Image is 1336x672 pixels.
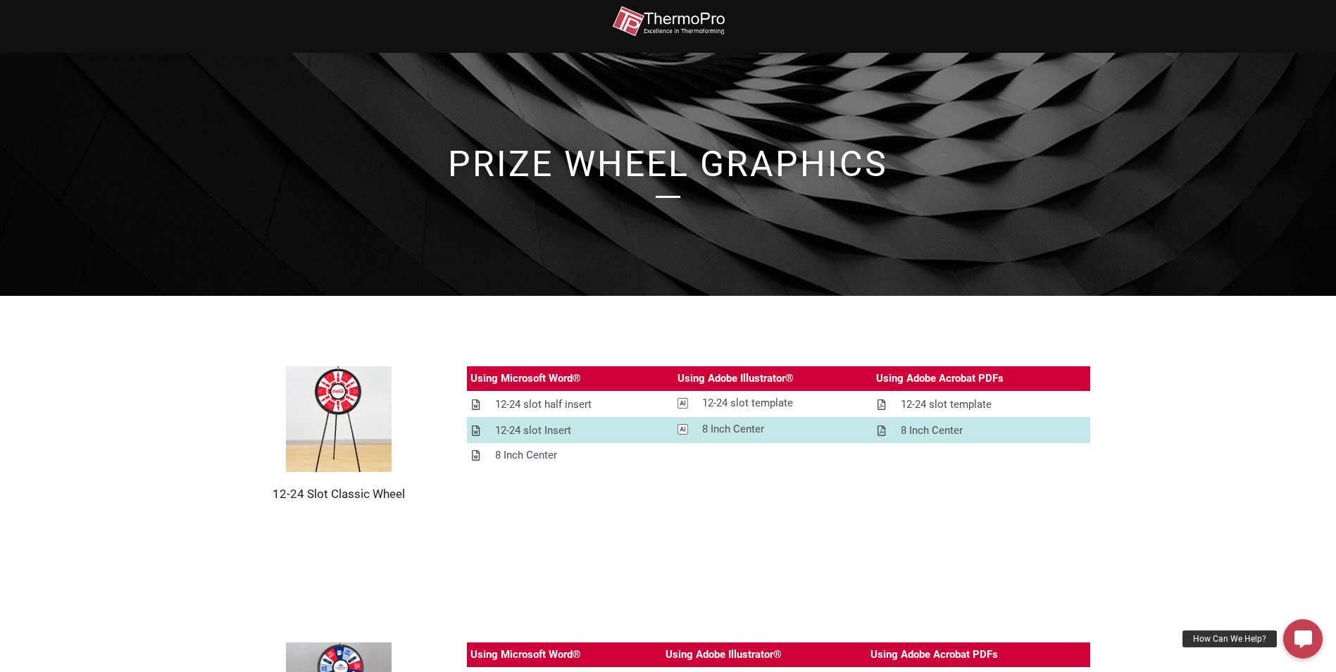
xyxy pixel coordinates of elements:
a: How Can We Help? [1283,619,1323,659]
a: 8 Inch Center [467,443,674,468]
img: thermopro-logo-non-iso [612,6,725,37]
h1: prize Wheel Graphics [267,147,1070,182]
div: Using Microsoft Word® [470,370,581,387]
h2: 12-24 Slot Classic Wheel [246,486,432,502]
div: How Can We Help? [1182,630,1277,647]
div: 12-24 slot half insert [495,396,592,413]
div: 12-24 slot Insert [495,422,571,440]
a: 8 Inch Center [674,417,873,442]
div: 8 Inch Center [702,421,764,438]
a: 8 Inch Center [873,418,1090,443]
div: Using Microsoft Word® [470,646,581,664]
div: Using Adobe Illustrator® [666,646,782,664]
div: 8 Inch Center [901,422,963,440]
div: Using Adobe Illustrator® [678,370,794,387]
a: 12-24 slot Insert [467,418,674,443]
a: 12-24 slot template [674,391,873,416]
div: Using Adobe Acrobat PDFs [876,370,1004,387]
div: Using Adobe Acrobat PDFs [870,646,998,664]
div: 12-24 slot template [702,394,793,412]
div: 12-24 slot template [901,396,992,413]
a: 12-24 slot template [873,392,1090,417]
a: 12-24 slot half insert [467,392,674,417]
div: 8 Inch Center [495,447,557,464]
